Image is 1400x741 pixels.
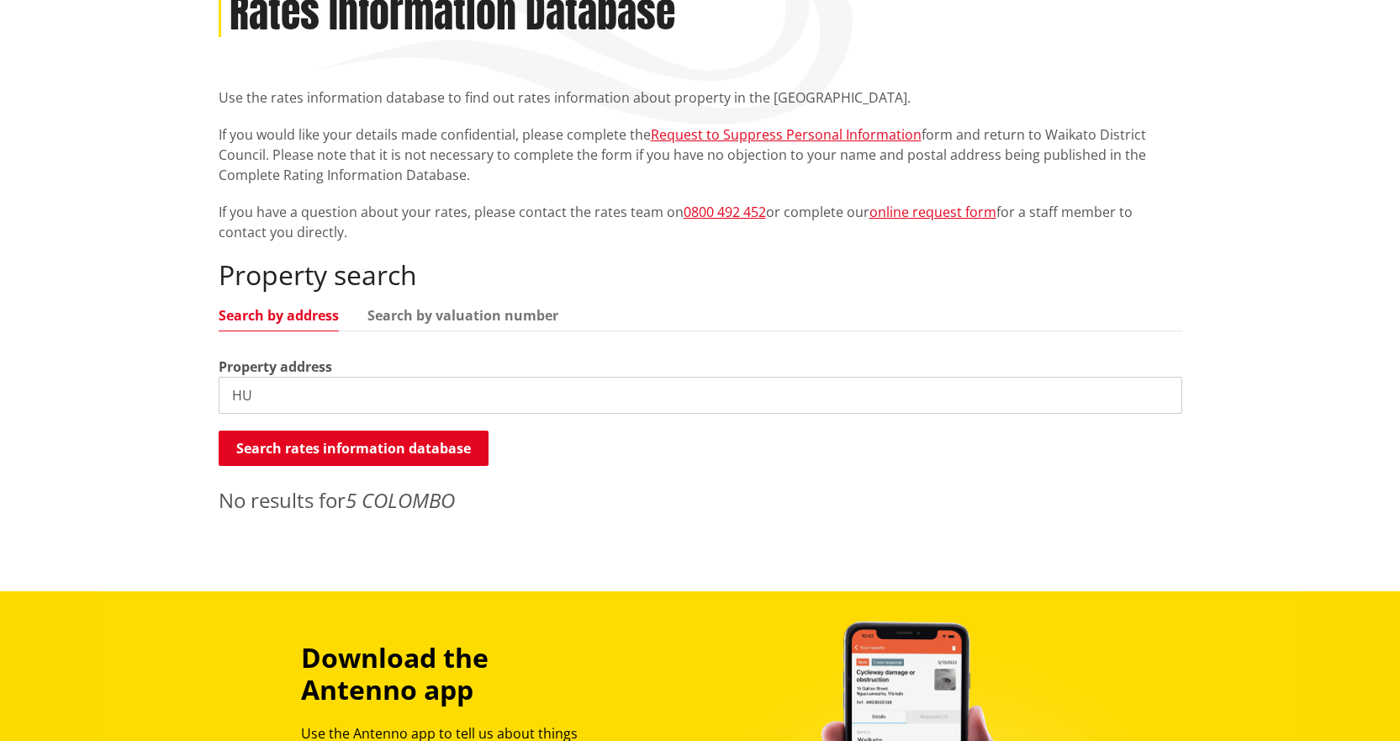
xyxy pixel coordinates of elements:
a: online request form [869,203,996,221]
p: Use the rates information database to find out rates information about property in the [GEOGRAPHI... [219,87,1182,108]
p: If you have a question about your rates, please contact the rates team on or complete our for a s... [219,202,1182,242]
iframe: Messenger Launcher [1323,670,1383,731]
em: 5 COLOMBO [346,486,455,514]
a: Search by valuation number [367,309,558,322]
a: Request to Suppress Personal Information [651,125,922,144]
button: Search rates information database [219,431,489,466]
h2: Property search [219,259,1182,291]
a: 0800 492 452 [684,203,766,221]
p: If you would like your details made confidential, please complete the form and return to Waikato ... [219,124,1182,185]
label: Property address [219,357,332,377]
h3: Download the Antenno app [301,642,605,707]
input: e.g. Duke Street NGARUAWAHIA [219,377,1182,414]
a: Search by address [219,309,339,322]
p: No results for [219,485,1182,516]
